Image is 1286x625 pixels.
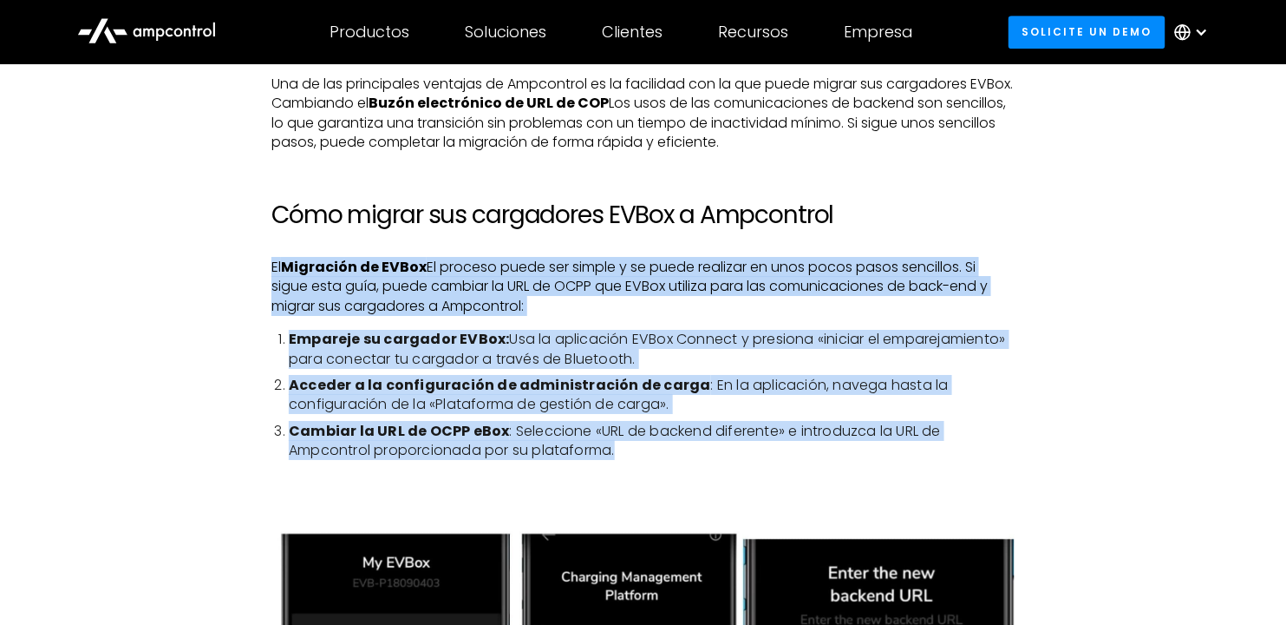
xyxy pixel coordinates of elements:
[718,23,788,42] div: Recursos
[289,375,711,395] strong: Acceder a la configuración de administración de carga
[271,201,1015,230] h2: Cómo migrar sus cargadores EVBox a Ampcontrol
[289,376,1015,415] li: : En la aplicación, navega hasta la configuración de la «Plataforma de gestión de carga».
[465,23,546,42] div: Soluciones
[369,93,609,113] strong: Buzón electrónico de URL de COP
[271,75,1015,153] p: Una de las principales ventajas de Ampcontrol es la facilidad con la que puede migrar sus cargado...
[602,23,663,42] div: Clientes
[844,23,912,42] div: Empresa
[289,330,1015,369] li: Usa la aplicación EVBox Connect y presiona «iniciar el emparejamiento» para conectar tu cargador ...
[289,421,509,441] strong: Cambiar la URL de OCPP eBox
[289,329,509,349] strong: Empareje su cargador EVBox:
[281,257,427,277] strong: Migración de EVBox
[330,23,409,42] div: Productos
[289,422,1015,461] li: : Seleccione «URL de backend diferente» e introduzca la URL de Ampcontrol proporcionada por su pl...
[1009,16,1165,48] a: Solicite un demo
[271,258,1015,316] p: El El proceso puede ser simple y se puede realizar en unos pocos pasos sencillos. Si sigue esta g...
